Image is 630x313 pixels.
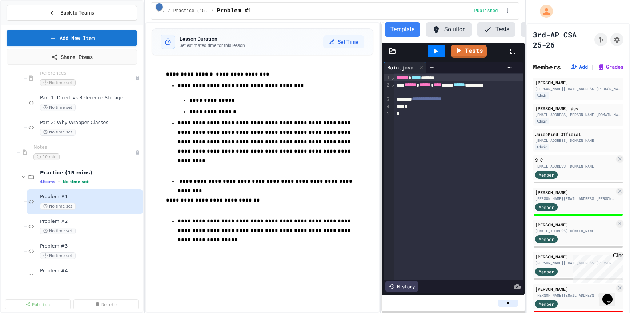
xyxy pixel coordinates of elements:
span: Fold line [391,75,394,80]
div: Main.java [384,64,417,71]
div: 3 [384,96,391,103]
button: Template [385,22,420,37]
span: Published [474,8,498,14]
div: Unpublished [135,150,140,155]
span: / [211,8,214,14]
span: No time set [40,203,76,210]
div: [PERSON_NAME][EMAIL_ADDRESS][PERSON_NAME][DOMAIN_NAME] [535,86,621,92]
a: Add New Item [7,30,137,46]
span: No time set [63,180,89,184]
div: Admin [535,118,549,124]
button: Solution [426,22,472,37]
div: [EMAIL_ADDRESS][DOMAIN_NAME] [535,138,621,143]
div: Content is published and visible to students [474,8,501,14]
div: S C [535,157,615,163]
span: Notes [33,144,135,151]
div: Main.java [384,62,426,73]
div: 5 [384,110,391,117]
div: [EMAIL_ADDRESS][DOMAIN_NAME] [535,164,615,169]
span: Practice (15 mins) [40,169,141,176]
span: Problem #2 [40,218,141,225]
span: Practice (15 mins) [173,8,208,14]
div: 1 [384,74,391,81]
span: Member [539,301,554,307]
span: Member [539,172,554,178]
div: [PERSON_NAME][EMAIL_ADDRESS][PERSON_NAME][DOMAIN_NAME] [535,260,615,266]
button: Back to Teams [7,5,137,21]
div: [PERSON_NAME] [535,221,615,228]
h1: 3rd-AP CSA 25-26 [533,29,591,50]
div: [PERSON_NAME][EMAIL_ADDRESS][PERSON_NAME][DOMAIN_NAME] [535,196,615,201]
a: Publish [5,299,71,309]
h3: Lesson Duration [180,35,245,43]
span: No time set [40,228,76,234]
iframe: chat widget [599,284,623,306]
div: [PERSON_NAME] [535,79,621,86]
div: History [385,281,418,292]
p: Set estimated time for this lesson [180,43,245,48]
span: Fold line [391,82,394,88]
button: Grades [597,63,623,71]
div: [EMAIL_ADDRESS][DOMAIN_NAME] [535,228,615,234]
button: Set Time [323,35,364,48]
button: Add [570,63,588,71]
span: Member [539,204,554,210]
span: Part 2: Why Wrapper Classes [40,120,141,126]
span: 10 min [33,153,60,160]
div: My Account [532,3,555,20]
span: Problem #4 [40,268,141,274]
div: Unpublished [135,76,140,81]
span: 4 items [40,180,55,184]
button: Click to see fork details [594,33,607,46]
div: Admin [535,92,549,99]
div: [PERSON_NAME] [535,253,615,260]
span: Problem #1 [40,194,141,200]
div: [PERSON_NAME] [535,286,615,292]
span: | [591,63,594,71]
span: / [168,8,170,14]
span: No time set [40,79,76,86]
div: [PERSON_NAME] dev [535,105,621,112]
div: 4 [384,103,391,111]
span: • [58,179,60,185]
span: No time set [40,252,76,259]
span: No time set [40,104,76,111]
span: Member [539,236,554,242]
div: Admin [535,144,549,150]
a: Share Items [7,49,137,65]
a: Tests [451,45,487,58]
span: No time set [40,129,76,136]
span: Back to Teams [60,9,94,17]
h2: Members [533,62,561,72]
div: [PERSON_NAME][EMAIL_ADDRESS][PERSON_NAME][DOMAIN_NAME] [535,293,615,298]
span: Problem #3 [40,243,141,249]
span: Member [539,268,554,275]
a: Delete [73,299,139,309]
div: [EMAIL_ADDRESS][PERSON_NAME][DOMAIN_NAME] [535,112,621,117]
div: Chat with us now!Close [3,3,50,46]
button: Settings [521,22,566,37]
div: 2 [384,81,391,96]
span: Problem #1 [217,7,252,15]
div: [PERSON_NAME] [535,189,615,196]
span: References [40,70,135,76]
div: JuiceMind Official [535,131,621,137]
span: Part 1: Direct vs Reference Storage [40,95,141,101]
iframe: chat widget [570,252,623,283]
button: Tests [477,22,515,37]
button: Assignment Settings [610,33,623,46]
